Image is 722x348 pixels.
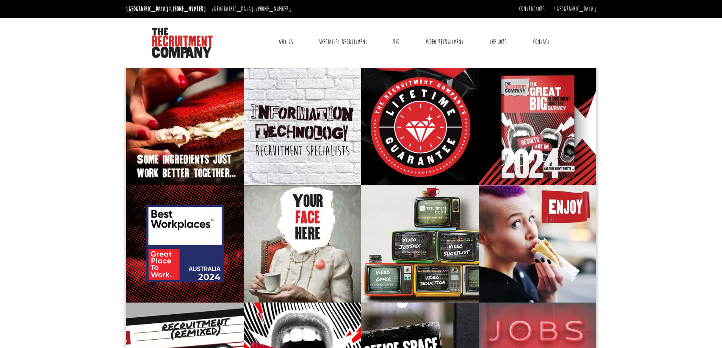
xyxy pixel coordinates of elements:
a: [GEOGRAPHIC_DATA] [554,5,596,13]
a: Specialist Recruitment [313,33,373,51]
img: The Recruitment Company [152,28,213,58]
a: [PHONE_NUMBER] [255,5,291,13]
a: Contractors [519,5,545,13]
a: Contact [527,33,555,51]
a: The Jobs [484,33,512,51]
a: Video Recruitment [420,33,469,51]
li: [GEOGRAPHIC_DATA]: [210,3,293,15]
a: Why Us [273,33,299,51]
a: RPO [387,33,405,51]
li: [GEOGRAPHIC_DATA]: [124,3,208,15]
a: [PHONE_NUMBER] [170,5,206,13]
